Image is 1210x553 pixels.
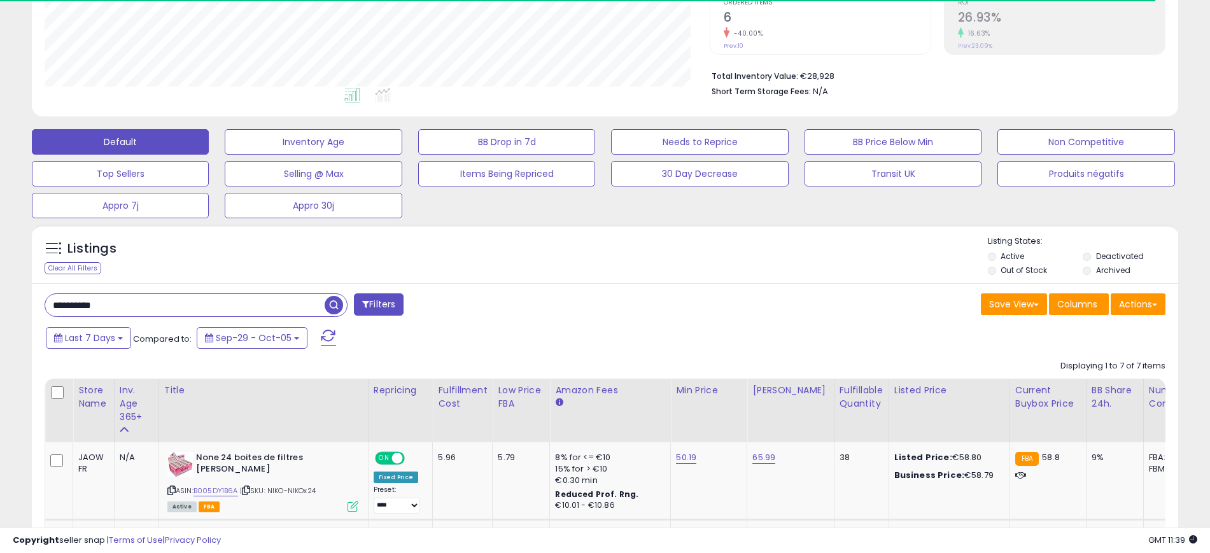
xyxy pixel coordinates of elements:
button: Items Being Repriced [418,161,595,186]
button: Needs to Reprice [611,129,788,155]
div: Preset: [374,486,423,514]
div: Fulfillable Quantity [840,384,883,410]
div: 15% for > €10 [555,463,661,475]
strong: Copyright [13,534,59,546]
button: Actions [1111,293,1165,315]
a: Terms of Use [109,534,163,546]
button: Top Sellers [32,161,209,186]
span: Compared to: [133,333,192,345]
button: Produits négatifs [997,161,1174,186]
div: €0.30 min [555,475,661,486]
div: Min Price [676,384,742,397]
span: Sep-29 - Oct-05 [216,332,292,344]
button: Last 7 Days [46,327,131,349]
button: Appro 30j [225,193,402,218]
button: Transit UK [805,161,981,186]
button: Appro 7j [32,193,209,218]
div: Store Name [78,384,109,410]
div: Repricing [374,384,428,397]
button: BB Drop in 7d [418,129,595,155]
button: Save View [981,293,1047,315]
span: | SKU: NIKO-NIKOx24 [240,486,316,496]
button: BB Price Below Min [805,129,981,155]
div: BB Share 24h. [1092,384,1138,410]
div: €58.80 [894,452,1000,463]
span: 2025-10-13 11:39 GMT [1148,534,1197,546]
div: 5.96 [438,452,482,463]
button: Columns [1049,293,1109,315]
div: FBM: 3 [1149,463,1191,475]
div: ASIN: [167,452,358,511]
button: 30 Day Decrease [611,161,788,186]
div: 8% for <= €10 [555,452,661,463]
div: Inv. Age 365+ [120,384,153,424]
div: €10.01 - €10.86 [555,500,661,511]
div: Fixed Price [374,472,419,483]
button: Default [32,129,209,155]
span: Columns [1057,298,1097,311]
div: Listed Price [894,384,1004,397]
div: seller snap | | [13,535,221,547]
b: Listed Price: [894,451,952,463]
a: Privacy Policy [165,534,221,546]
span: 58.8 [1042,451,1060,463]
span: Last 7 Days [65,332,115,344]
img: 51n2PWu7g7L._SL40_.jpg [167,452,193,477]
label: Deactivated [1096,251,1144,262]
a: B005DY1B6A [193,486,238,496]
div: Amazon Fees [555,384,665,397]
span: FBA [199,501,220,512]
span: ON [376,452,392,463]
a: 65.99 [752,451,775,464]
label: Out of Stock [1001,265,1047,276]
small: Amazon Fees. [555,397,563,409]
div: Fulfillment Cost [438,384,487,410]
a: 50.19 [676,451,696,464]
div: Low Price FBA [498,384,544,410]
label: Archived [1096,265,1130,276]
div: Displaying 1 to 7 of 7 items [1060,360,1165,372]
div: 9% [1092,452,1134,463]
button: Inventory Age [225,129,402,155]
p: Listing States: [988,235,1178,248]
span: OFF [403,452,423,463]
div: Current Buybox Price [1015,384,1081,410]
div: Clear All Filters [45,262,101,274]
button: Sep-29 - Oct-05 [197,327,307,349]
button: Selling @ Max [225,161,402,186]
div: Title [164,384,363,397]
small: FBA [1015,452,1039,466]
div: JAOW FR [78,452,104,475]
div: 38 [840,452,879,463]
div: FBA: 0 [1149,452,1191,463]
b: Business Price: [894,469,964,481]
button: Filters [354,293,404,316]
div: [PERSON_NAME] [752,384,828,397]
div: N/A [120,452,149,463]
div: Num of Comp. [1149,384,1195,410]
span: All listings currently available for purchase on Amazon [167,501,197,512]
label: Active [1001,251,1024,262]
b: None 24 boites de filtres [PERSON_NAME] [196,452,351,479]
div: €58.79 [894,470,1000,481]
b: Reduced Prof. Rng. [555,489,638,500]
div: 5.79 [498,452,540,463]
button: Non Competitive [997,129,1174,155]
h5: Listings [67,240,116,258]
